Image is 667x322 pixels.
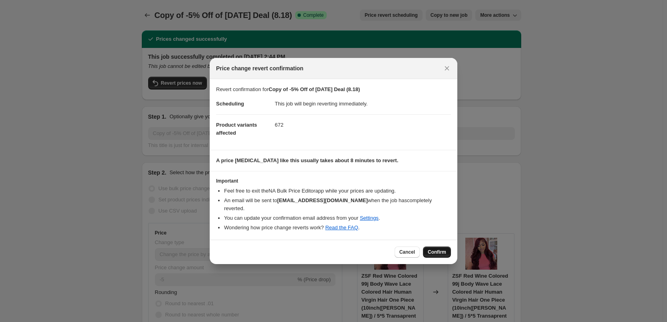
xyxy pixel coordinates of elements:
[224,187,451,195] li: Feel free to exit the NA Bulk Price Editor app while your prices are updating.
[216,64,304,72] span: Price change revert confirmation
[441,63,453,74] button: Close
[275,114,451,135] dd: 672
[395,246,420,258] button: Cancel
[275,93,451,114] dd: This job will begin reverting immediately.
[269,86,360,92] b: Copy of -5% Off of [DATE] Deal (8.18)
[216,122,257,136] span: Product variants affected
[325,225,358,231] a: Read the FAQ
[216,157,398,163] b: A price [MEDICAL_DATA] like this usually takes about 8 minutes to revert.
[224,224,451,232] li: Wondering how price change reverts work? .
[216,101,244,107] span: Scheduling
[216,85,451,93] p: Revert confirmation for
[224,214,451,222] li: You can update your confirmation email address from your .
[224,197,451,213] li: An email will be sent to when the job has completely reverted .
[428,249,446,255] span: Confirm
[360,215,379,221] a: Settings
[423,246,451,258] button: Confirm
[277,197,368,203] b: [EMAIL_ADDRESS][DOMAIN_NAME]
[399,249,415,255] span: Cancel
[216,178,451,184] h3: Important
